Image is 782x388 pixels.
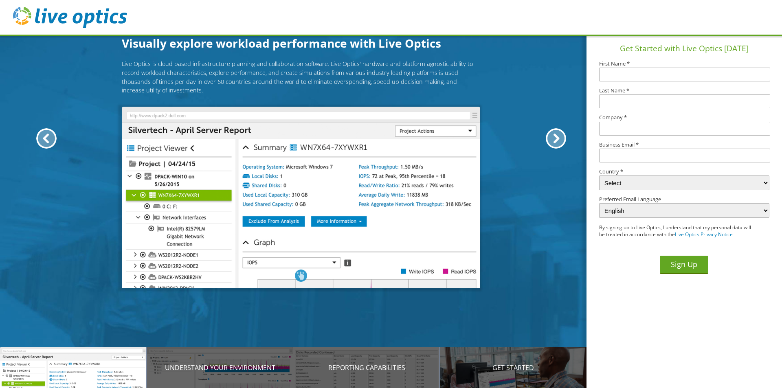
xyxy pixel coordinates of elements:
[440,363,586,373] p: Get Started
[599,169,769,174] label: Country *
[13,7,127,28] img: live_optics_svg.svg
[293,363,440,373] p: Reporting Capabilities
[599,142,769,147] label: Business Email *
[599,61,769,66] label: First Name *
[147,363,293,373] p: Understand your environment
[590,43,779,55] h1: Get Started with Live Optics [DATE]
[599,224,752,238] p: By signing up to Live Optics, I understand that my personal data will be treated in accordance wi...
[599,197,769,202] label: Preferred Email Language
[660,256,708,274] button: Sign Up
[599,88,769,93] label: Last Name *
[599,115,769,120] label: Company *
[122,59,480,94] p: Live Optics is cloud based infrastructure planning and collaboration software. Live Optics' hardw...
[122,107,480,288] img: Introducing Live Optics
[675,231,733,238] a: Live Optics Privacy Notice
[122,35,480,52] h1: Visually explore workload performance with Live Optics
